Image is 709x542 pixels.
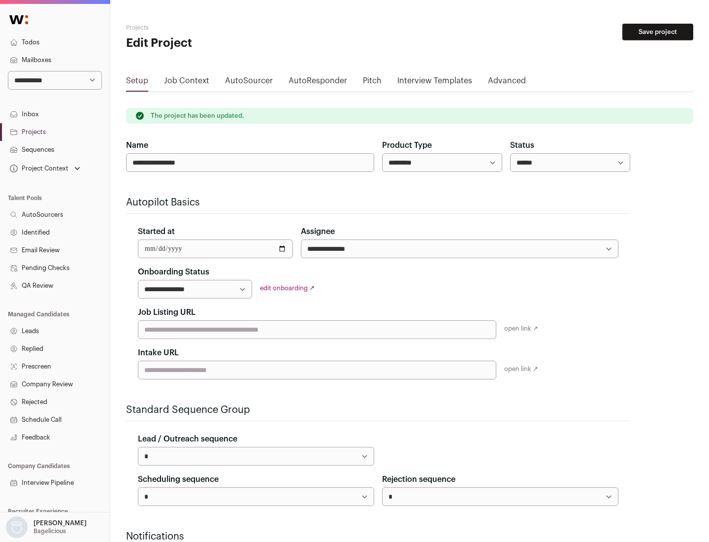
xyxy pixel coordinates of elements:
a: AutoResponder [289,75,347,91]
a: Pitch [363,75,382,91]
p: Bagelicious [33,527,66,535]
h1: Edit Project [126,35,315,51]
label: Rejection sequence [382,474,455,485]
p: [PERSON_NAME] [33,519,87,527]
label: Status [510,139,534,151]
h2: Standard Sequence Group [126,403,630,417]
label: Assignee [301,226,335,237]
a: Setup [126,75,148,91]
label: Intake URL [138,347,179,359]
label: Product Type [382,139,432,151]
h2: Projects [126,24,315,32]
h2: Autopilot Basics [126,196,630,209]
button: Save project [622,24,693,40]
label: Lead / Outreach sequence [138,433,237,445]
label: Started at [138,226,175,237]
label: Job Listing URL [138,306,195,318]
img: nopic.png [6,516,28,538]
p: The project has been updated. [151,112,244,120]
label: Name [126,139,148,151]
img: Wellfound [4,10,33,30]
a: Advanced [488,75,526,91]
a: AutoSourcer [225,75,273,91]
a: edit onboarding ↗ [260,285,315,291]
a: Job Context [164,75,209,91]
label: Onboarding Status [138,266,209,278]
button: Open dropdown [4,516,89,538]
div: Project Context [8,165,68,172]
a: Interview Templates [397,75,472,91]
label: Scheduling sequence [138,474,219,485]
button: Open dropdown [8,162,82,175]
